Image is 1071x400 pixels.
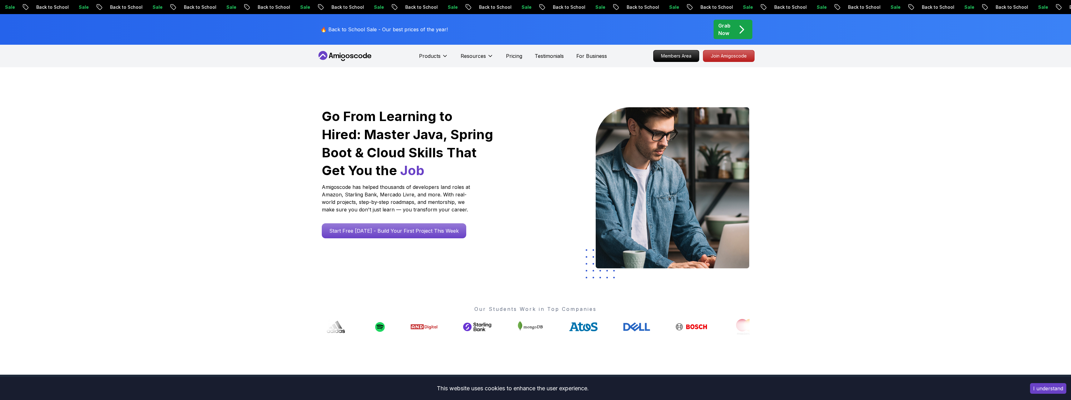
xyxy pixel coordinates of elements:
img: hero [596,107,749,268]
p: Back to School [174,4,216,10]
p: Sale [511,4,531,10]
a: Pricing [506,52,522,60]
p: Grab Now [718,22,730,37]
p: 🔥 Back to School Sale - Our best prices of the year! [321,26,448,33]
p: Amigoscode has helped thousands of developers land roles at Amazon, Starling Bank, Mercado Livre,... [322,183,472,213]
p: Products [419,52,441,60]
p: Sale [142,4,162,10]
p: Sale [880,4,900,10]
p: Sale [585,4,605,10]
h1: Go From Learning to Hired: Master Java, Spring Boot & Cloud Skills That Get You the [322,107,494,180]
p: Sale [216,4,236,10]
p: Back to School [321,4,364,10]
p: Sale [290,4,310,10]
p: Sale [954,4,974,10]
p: Back to School [26,4,68,10]
a: For Business [576,52,607,60]
p: Back to School [616,4,659,10]
p: Sale [68,4,88,10]
button: Accept cookies [1030,383,1066,394]
span: Job [400,162,424,178]
p: Back to School [690,4,733,10]
button: Resources [461,52,493,65]
p: Back to School [100,4,142,10]
p: Back to School [395,4,437,10]
p: Sale [437,4,457,10]
a: Members Area [653,50,699,62]
div: This website uses cookies to enhance the user experience. [5,382,1021,395]
a: Join Amigoscode [703,50,755,62]
p: Back to School [985,4,1028,10]
p: Resources [461,52,486,60]
p: Our Students Work in Top Companies [322,305,750,313]
p: Back to School [543,4,585,10]
button: Products [419,52,448,65]
p: Sale [806,4,826,10]
p: Sale [733,4,753,10]
p: Back to School [764,4,806,10]
p: Sale [659,4,679,10]
p: Back to School [469,4,511,10]
p: Sale [364,4,384,10]
p: Back to School [838,4,880,10]
p: Back to School [912,4,954,10]
p: Back to School [247,4,290,10]
a: Start Free [DATE] - Build Your First Project This Week [322,223,466,238]
p: Sale [1028,4,1048,10]
a: Testimonials [535,52,564,60]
